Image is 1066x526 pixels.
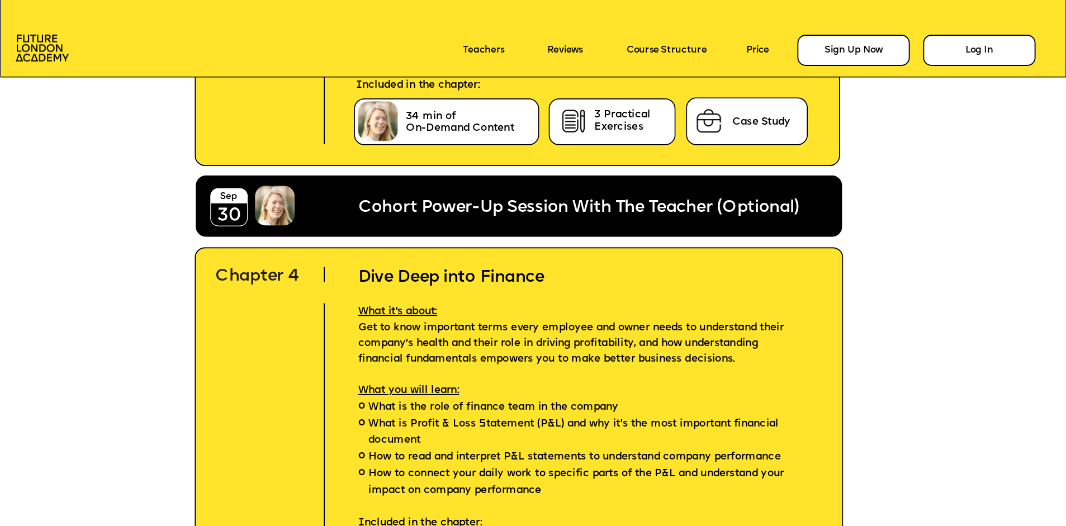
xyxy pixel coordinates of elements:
[16,35,69,61] img: image-aac980e9-41de-4c2d-a048-f29dd30a0068.png
[335,62,818,105] p: Included in the chapter:
[732,116,790,127] span: Case Study
[558,106,589,136] img: image-cb722855-f231-420d-ba86-ef8a9b8709e7.png
[463,45,505,56] a: Teachers
[358,323,787,365] span: Get to know important terms every employee and owner needs to understand their company's health a...
[693,106,724,136] img: image-75ee59ac-5515-4aba-aadc-0d7dfe35305c.png
[627,45,707,56] a: Course Structure
[215,268,299,285] span: Chapter 4
[368,416,803,449] span: What is Profit & Loss Statement (P&L) and why it's the most important financial document
[368,400,618,416] span: What is the role of finance team in the company
[547,45,582,56] a: Reviews
[368,466,803,500] span: How to connect your daily work to specific parts of the P&L and understand your impact on company...
[358,306,438,317] span: What it's about:
[358,385,459,396] span: What you will learn:
[358,200,799,216] span: Cohort Power-Up Session With The Teacher (Optional)
[594,109,653,133] span: 3 Practical Exercises
[368,449,780,466] span: How to read and interpret P&L statements to understand company performance
[746,45,769,56] a: Price
[406,111,514,134] span: 34 min of On-Demand Content
[337,247,834,288] h2: Dive Deep into Finance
